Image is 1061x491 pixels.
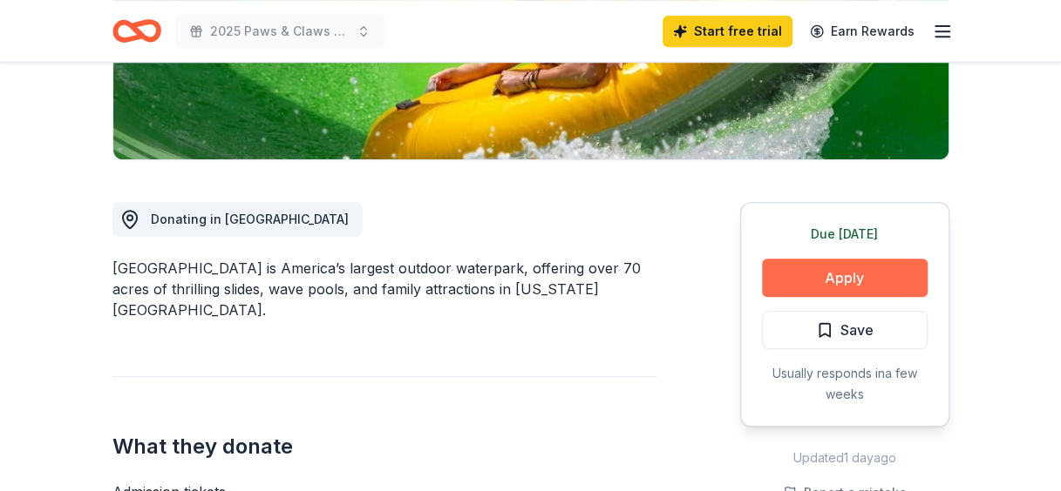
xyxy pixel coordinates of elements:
span: Donating in [GEOGRAPHIC_DATA] [151,212,349,226]
button: Apply [762,259,928,297]
a: Earn Rewards [799,16,925,47]
span: Save [840,319,874,341]
h2: What they donate [112,433,656,461]
button: Save [762,311,928,349]
button: 2025 Paws & Claws Gala [175,14,384,49]
div: Updated 1 day ago [740,447,949,468]
div: Usually responds in a few weeks [762,363,928,405]
a: Start free trial [663,16,792,47]
span: 2025 Paws & Claws Gala [210,21,350,42]
a: Home [112,10,161,51]
div: [GEOGRAPHIC_DATA] is America’s largest outdoor waterpark, offering over 70 acres of thrilling sli... [112,258,656,320]
div: Due [DATE] [762,224,928,245]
